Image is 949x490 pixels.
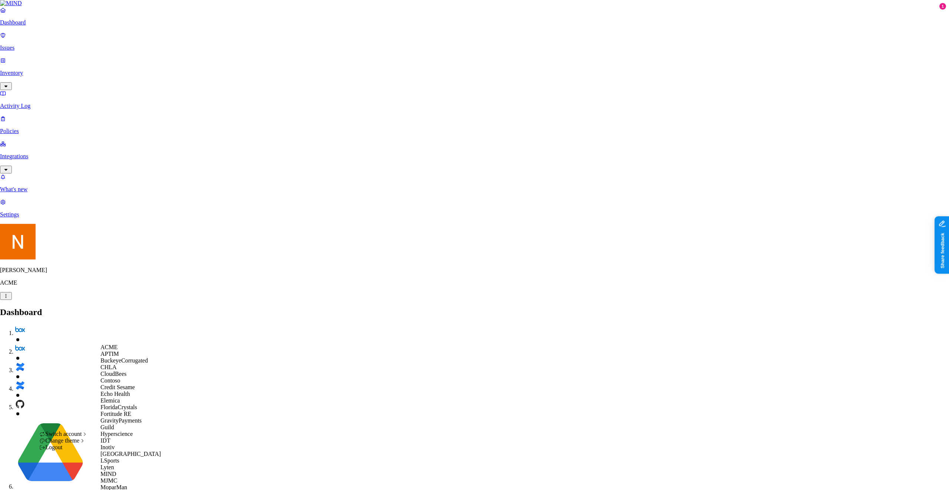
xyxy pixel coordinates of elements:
span: [GEOGRAPHIC_DATA] [100,451,161,457]
span: MIND [100,471,116,477]
span: Guild [100,424,114,430]
span: BuckeyeCorrugated [100,357,148,364]
span: FloridaCrystals [100,404,137,410]
span: GravityPayments [100,417,142,424]
span: APTIM [100,351,119,357]
span: Lyten [100,464,114,470]
span: MJMC [100,477,117,484]
span: Echo Health [100,391,130,397]
span: Hyperscience [100,431,133,437]
span: Switch account [45,431,82,437]
span: CloudBees [100,371,126,377]
span: Credit Sesame [100,384,135,390]
span: IDT [100,437,110,444]
span: Elemica [100,397,120,404]
div: Logout [39,444,88,451]
span: Change theme [45,437,79,444]
span: Fortitude RE [100,411,131,417]
span: CHLA [100,364,117,370]
span: ACME [100,344,118,350]
span: Inotiv [100,444,115,450]
span: Contoso [100,377,120,384]
span: LSports [100,457,119,464]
